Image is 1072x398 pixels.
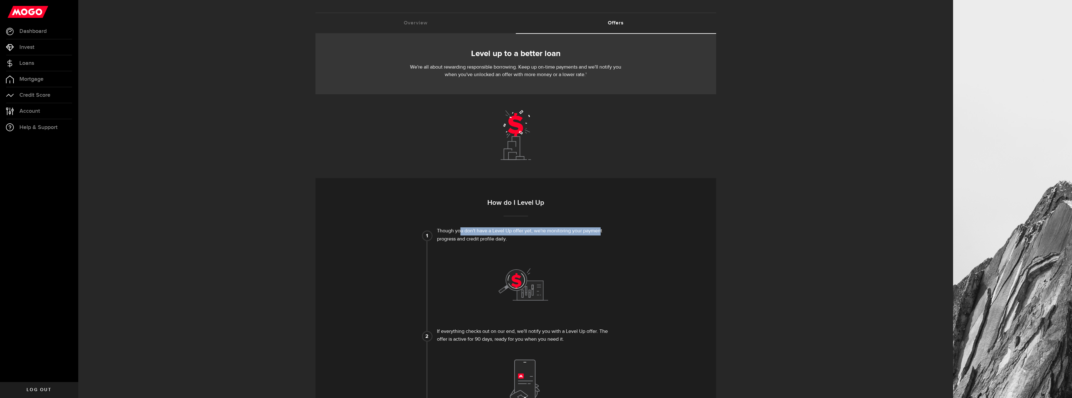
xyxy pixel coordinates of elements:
p: We're all about rewarding responsible borrowing. Keep up on-time payments and we'll notify you wh... [408,64,624,79]
sup: 1 [586,72,587,75]
h3: How do I Level Up [339,198,693,216]
button: Open LiveChat chat widget [5,3,24,21]
span: Credit Score [19,92,50,98]
span: Mortgage [19,76,44,82]
span: Dashboard [19,28,47,34]
span: Account [19,108,40,114]
span: Invest [19,44,34,50]
a: Overview [315,13,516,33]
div: Though you don't have a Level Up offer yet, we're monitoring your payment progress and credit pro... [437,227,610,243]
span: Log out [27,388,51,392]
ul: Tabs Navigation [315,13,716,34]
a: Offers [516,13,716,33]
span: Loans [19,60,34,66]
h2: Level up to a better loan [325,47,707,60]
span: Help & Support [19,125,58,130]
div: If everything checks out on our end, we'll notify you with a Level Up offer. The offer is active ... [437,328,610,344]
